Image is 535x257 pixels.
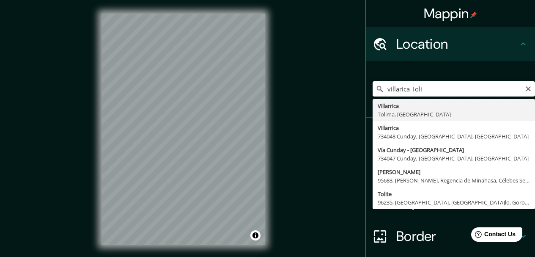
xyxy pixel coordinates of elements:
div: Pins [366,118,535,152]
canvas: Map [102,14,265,245]
h4: Location [396,36,518,53]
div: Villarrica [378,124,530,132]
div: Villarrica [378,102,530,110]
div: Layout [366,185,535,219]
iframe: Help widget launcher [460,224,526,248]
div: Tolite [378,190,530,198]
div: 96235, [GEOGRAPHIC_DATA], [GEOGRAPHIC_DATA]lo, Gorontalo, [GEOGRAPHIC_DATA] [378,198,530,207]
div: 734048 Cunday, [GEOGRAPHIC_DATA], [GEOGRAPHIC_DATA] [378,132,530,141]
h4: Layout [396,194,518,211]
div: [PERSON_NAME] [378,168,530,176]
img: pin-icon.png [470,11,477,18]
button: Clear [525,84,532,92]
div: Location [366,27,535,61]
h4: Mappin [424,5,477,22]
div: Border [366,219,535,253]
div: Tolima, [GEOGRAPHIC_DATA] [378,110,530,119]
div: Vía Cunday - [GEOGRAPHIC_DATA] [378,146,530,154]
input: Pick your city or area [373,81,535,97]
h4: Border [396,228,518,245]
div: Style [366,152,535,185]
div: 95683, [PERSON_NAME], Regencia de Minahasa, Célebes Septentrional, [GEOGRAPHIC_DATA] [378,176,530,185]
button: Toggle attribution [250,230,261,240]
div: 734047 Cunday, [GEOGRAPHIC_DATA], [GEOGRAPHIC_DATA] [378,154,530,163]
